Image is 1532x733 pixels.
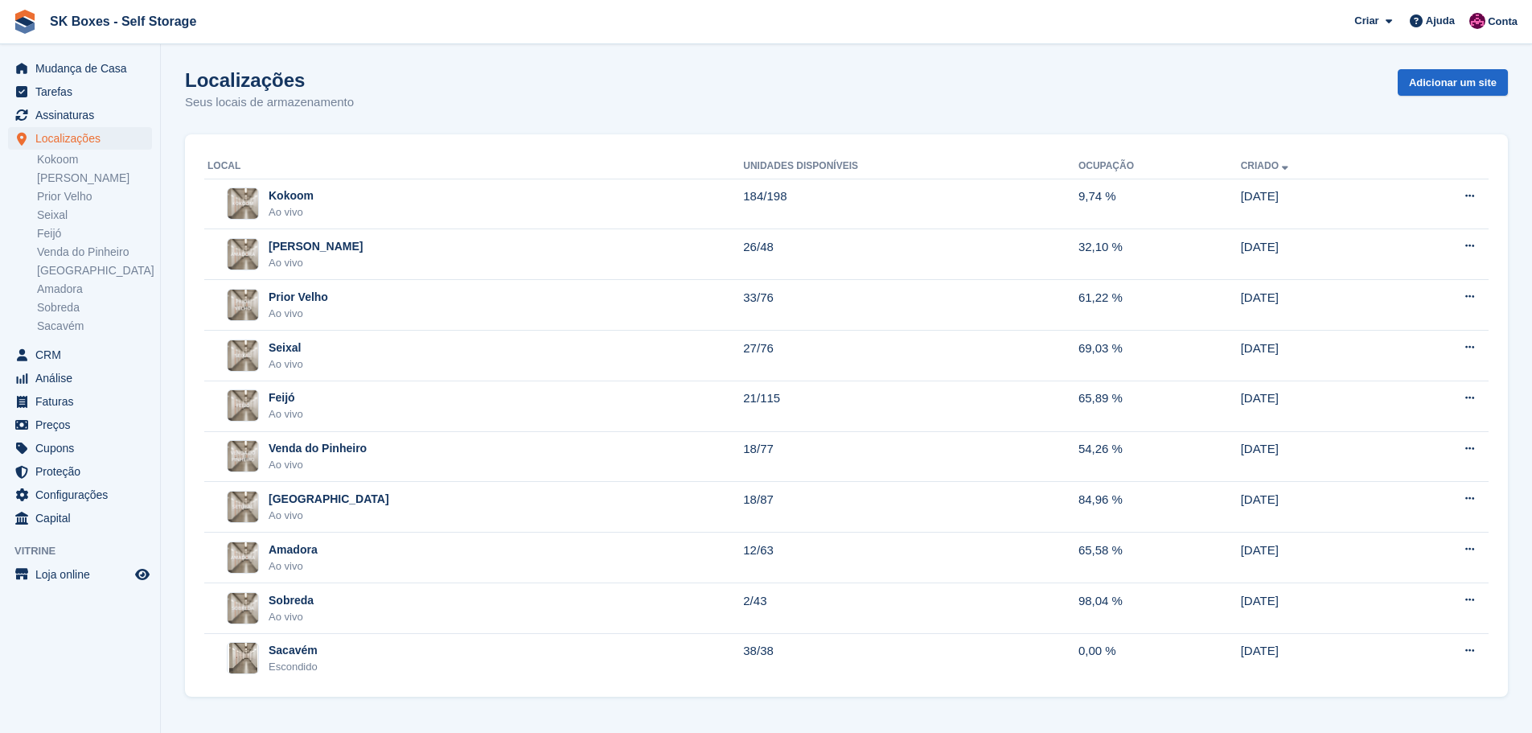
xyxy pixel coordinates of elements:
div: Ao vivo [269,609,314,625]
div: Prior Velho [269,289,328,306]
a: menu [8,390,152,413]
a: Adicionar um site [1398,69,1508,96]
div: Ao vivo [269,508,389,524]
td: 84,96 % [1078,482,1241,533]
div: Ao vivo [269,558,318,574]
div: Ao vivo [269,204,314,220]
a: Prior Velho [37,189,152,204]
th: Ocupação [1078,154,1241,179]
a: menu [8,344,152,366]
h1: Localizações [185,69,354,91]
span: Faturas [35,390,132,413]
td: 98,04 % [1078,583,1241,634]
td: [DATE] [1241,331,1390,381]
td: 65,89 % [1078,381,1241,431]
a: [PERSON_NAME] [37,171,152,186]
span: Loja online [35,563,132,586]
td: 21/115 [743,381,1078,431]
td: [DATE] [1241,482,1390,533]
a: menu [8,484,152,506]
div: Ao vivo [269,306,328,322]
span: CRM [35,344,132,366]
img: Imagem do site Setúbal [228,492,258,522]
a: menu [8,507,152,529]
a: menu [8,460,152,483]
div: Sobreda [269,592,314,609]
td: 27/76 [743,331,1078,381]
a: menu [8,127,152,150]
td: 18/87 [743,482,1078,533]
a: Kokoom [37,152,152,167]
td: [DATE] [1241,431,1390,482]
span: Vitrine [14,543,160,559]
img: Joana Alegria [1469,13,1485,29]
img: Imagem do site Kokoom [228,188,258,219]
span: Mudança de Casa [35,57,132,80]
td: [DATE] [1241,280,1390,331]
th: Local [204,154,743,179]
div: Sacavém [269,642,318,659]
a: menu [8,367,152,389]
a: [GEOGRAPHIC_DATA] [37,263,152,278]
img: Imagem do site Sacavém [229,642,257,674]
img: Imagem do site Amadora [228,542,258,573]
a: menu [8,437,152,459]
img: Imagem do site Seixal [228,340,258,371]
td: 32,10 % [1078,229,1241,280]
img: Imagem do site Prior Velho [228,290,258,320]
a: Loja de pré-visualização [133,565,152,584]
a: menu [8,414,152,436]
div: Ao vivo [269,406,303,422]
td: [DATE] [1241,633,1390,683]
td: 69,03 % [1078,331,1241,381]
div: Feijó [269,389,303,406]
td: 54,26 % [1078,431,1241,482]
span: Capital [35,507,132,529]
div: Ao vivo [269,356,303,373]
a: Venda do Pinheiro [37,245,152,260]
a: Sobreda [37,300,152,315]
div: Seixal [269,340,303,356]
div: Ao vivo [269,457,367,473]
img: stora-icon-8386f47178a22dfd0bd8f6a31ec36ba5ce8667c1dd55bd0f319d3a0aa187defe.svg [13,10,37,34]
img: Imagem do site Sobreda [228,593,258,624]
span: Configurações [35,484,132,506]
a: Seixal [37,208,152,223]
a: Criado [1241,160,1292,171]
td: 0,00 % [1078,633,1241,683]
td: 33/76 [743,280,1078,331]
td: 18/77 [743,431,1078,482]
img: Imagem do site Venda do Pinheiro [228,441,258,472]
a: SK Boxes - Self Storage [43,8,203,35]
td: 38/38 [743,633,1078,683]
div: [GEOGRAPHIC_DATA] [269,491,389,508]
span: Assinaturas [35,104,132,126]
span: Análise [35,367,132,389]
a: Amadora [37,282,152,297]
td: 2/43 [743,583,1078,634]
td: 26/48 [743,229,1078,280]
img: Imagem do site Feijó [228,390,258,421]
div: Kokoom [269,187,314,204]
a: menu [8,80,152,103]
img: Imagem do site Amadora II [228,239,258,270]
span: Proteção [35,460,132,483]
span: Conta [1488,14,1518,30]
td: 9,74 % [1078,179,1241,229]
div: Venda do Pinheiro [269,440,367,457]
div: Escondido [269,659,318,675]
span: Cupons [35,437,132,459]
th: Unidades disponíveis [743,154,1078,179]
td: 12/63 [743,533,1078,583]
td: 65,58 % [1078,533,1241,583]
p: Seus locais de armazenamento [185,93,354,112]
a: menu [8,563,152,586]
div: Amadora [269,542,318,558]
a: menu [8,104,152,126]
td: [DATE] [1241,381,1390,431]
td: [DATE] [1241,583,1390,634]
span: Ajuda [1426,13,1455,29]
a: Feijó [37,226,152,241]
span: Preços [35,414,132,436]
td: [DATE] [1241,179,1390,229]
